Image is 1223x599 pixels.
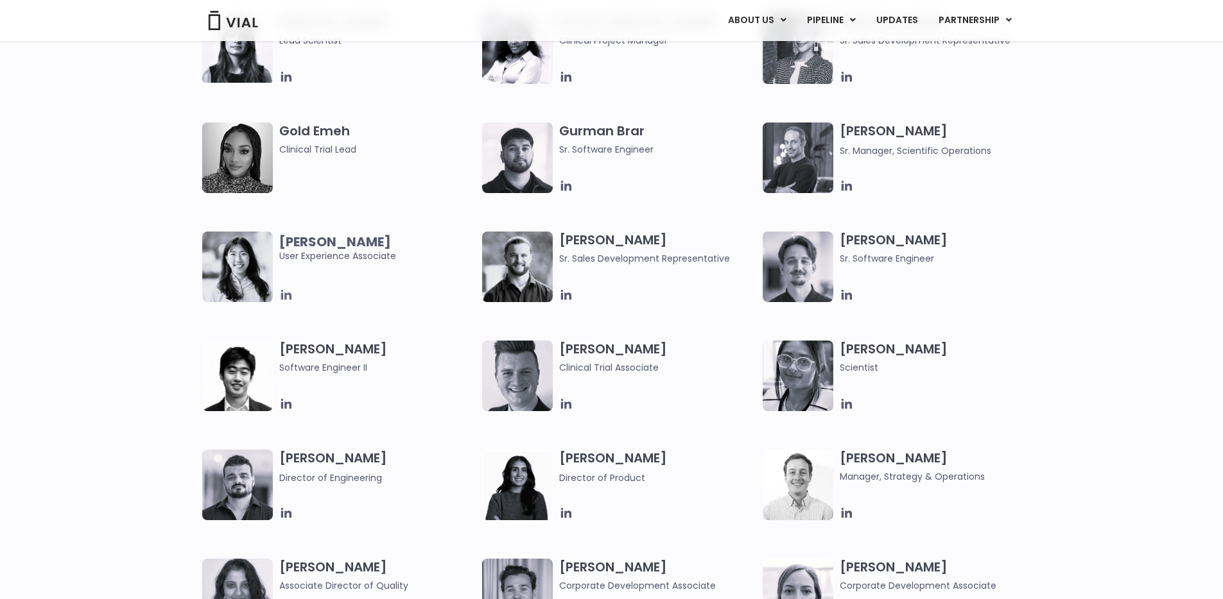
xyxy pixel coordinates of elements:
h3: [PERSON_NAME] [559,341,756,375]
h3: [PERSON_NAME] [840,232,1037,266]
h3: [PERSON_NAME] [840,122,1037,158]
img: Headshot of smiling man named Collin [482,341,553,411]
a: UPDATES [866,10,928,31]
span: Clinical Trial Lead [279,142,476,156]
img: Fran [763,232,833,302]
img: Smiling woman named Ira [482,450,553,520]
h3: Gurman Brar [559,122,756,156]
h3: [PERSON_NAME] [279,559,476,593]
a: PARTNERSHIPMenu Toggle [928,10,1022,31]
span: Scientist [840,360,1037,375]
img: Image of smiling woman named Etunim [482,13,553,84]
h3: [PERSON_NAME] [279,341,476,375]
img: Smiling woman named Gabriella [763,13,833,84]
span: Sr. Manager, Scientific Operations [840,144,991,157]
h3: [PERSON_NAME] [559,559,756,593]
a: PIPELINEMenu Toggle [797,10,865,31]
img: Headshot of smiling man named Jared [763,122,833,193]
img: Vial Logo [207,11,259,30]
img: Headshot of smiling woman named Elia [202,13,273,83]
span: Corporate Development Associate [840,578,1037,593]
h3: [PERSON_NAME] [559,232,756,266]
img: Headshot of smiling woman named Anjali [763,341,833,411]
h3: [PERSON_NAME] [840,559,1037,593]
span: Clinical Trial Associate [559,360,756,375]
img: Jason Zhang [202,341,273,411]
img: Headshot of smiling of man named Gurman [482,122,553,193]
span: Corporate Development Associate [559,578,756,593]
span: Sr. Software Engineer [559,142,756,156]
span: Sr. Sales Development Representative [559,251,756,266]
b: [PERSON_NAME] [279,233,391,251]
a: ABOUT USMenu Toggle [718,10,796,31]
span: Manager, Strategy & Operations [840,469,1037,484]
span: Associate Director of Quality [279,578,476,593]
h3: [PERSON_NAME] [279,450,476,485]
span: Software Engineer II [279,360,476,375]
h3: [PERSON_NAME] [559,450,756,485]
span: Director of Engineering [279,471,382,484]
span: Sr. Software Engineer [840,251,1037,266]
img: Igor [202,450,273,520]
img: Image of smiling man named Hugo [482,232,553,302]
h3: [PERSON_NAME] [840,341,1037,375]
h3: [PERSON_NAME] [840,450,1037,484]
h3: Gold Emeh [279,122,476,156]
img: Kyle Mayfield [763,450,833,520]
img: A woman wearing a leopard print shirt in a black and white photo. [202,122,273,193]
span: User Experience Associate [279,235,476,263]
span: Director of Product [559,471,645,484]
